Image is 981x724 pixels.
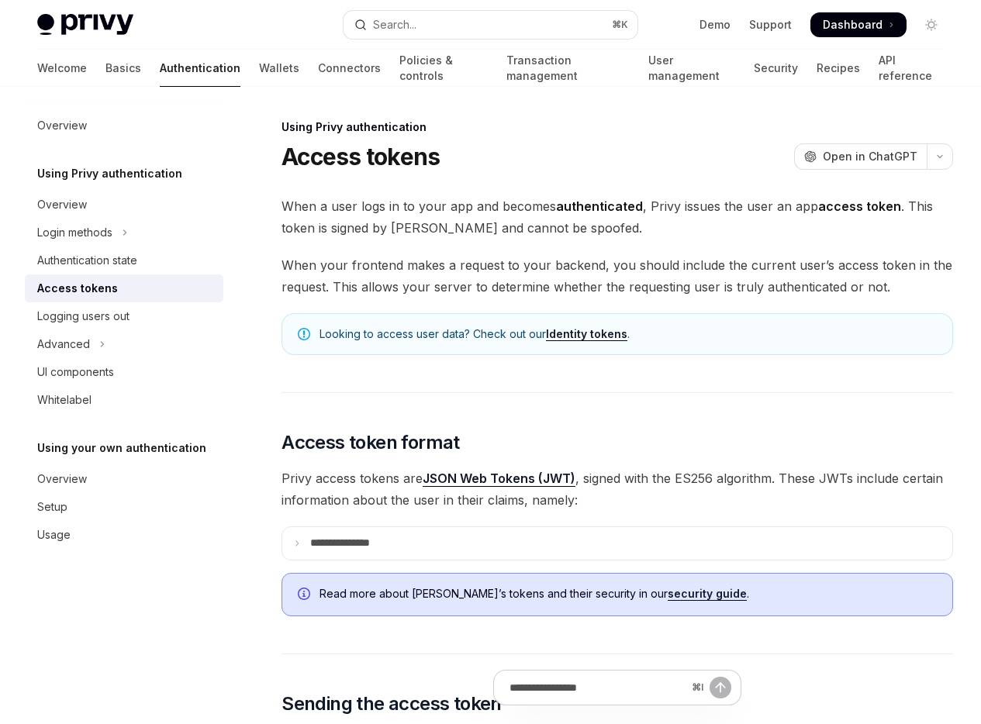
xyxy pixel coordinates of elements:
span: Access token format [282,430,460,455]
div: UI components [37,363,114,381]
a: Transaction management [506,50,629,87]
div: Advanced [37,335,90,353]
div: Search... [373,16,416,34]
div: Access tokens [37,279,118,298]
div: Setup [37,498,67,516]
a: JSON Web Tokens (JWT) [423,471,575,487]
button: Open in ChatGPT [794,143,927,170]
button: Send message [710,677,731,698]
span: When your frontend makes a request to your backend, you should include the current user’s access ... [282,254,953,298]
svg: Info [298,588,313,603]
a: Usage [25,521,223,549]
a: Setup [25,493,223,521]
div: Usage [37,526,71,544]
div: Overview [37,116,87,135]
span: When a user logs in to your app and becomes , Privy issues the user an app . This token is signed... [282,195,953,239]
a: UI components [25,358,223,386]
a: Overview [25,465,223,493]
button: Open search [344,11,637,39]
a: Access tokens [25,274,223,302]
a: Overview [25,191,223,219]
a: Demo [699,17,731,33]
a: Policies & controls [399,50,488,87]
a: Connectors [318,50,381,87]
img: light logo [37,14,133,36]
button: Toggle dark mode [919,12,944,37]
span: Read more about [PERSON_NAME]’s tokens and their security in our . [320,586,937,602]
a: Support [749,17,792,33]
a: Welcome [37,50,87,87]
strong: authenticated [556,198,643,214]
a: Basics [105,50,141,87]
a: Overview [25,112,223,140]
span: Privy access tokens are , signed with the ES256 algorithm. These JWTs include certain information... [282,467,953,511]
a: Authentication [160,50,240,87]
a: Logging users out [25,302,223,330]
a: Recipes [817,50,860,87]
a: Security [754,50,798,87]
a: Dashboard [810,12,907,37]
h1: Access tokens [282,143,440,171]
svg: Note [298,328,310,340]
div: Using Privy authentication [282,119,953,135]
span: Dashboard [823,17,883,33]
span: Open in ChatGPT [823,149,917,164]
button: Toggle Login methods section [25,219,223,247]
button: Toggle Advanced section [25,330,223,358]
h5: Using your own authentication [37,439,206,457]
a: Wallets [259,50,299,87]
input: Ask a question... [509,671,686,705]
a: Identity tokens [546,327,627,341]
a: API reference [879,50,944,87]
strong: access token [818,198,901,214]
a: User management [648,50,736,87]
div: Authentication state [37,251,137,270]
a: Authentication state [25,247,223,274]
a: Whitelabel [25,386,223,414]
div: Logging users out [37,307,130,326]
div: Login methods [37,223,112,242]
span: Looking to access user data? Check out our . [320,326,937,342]
div: Overview [37,195,87,214]
span: ⌘ K [612,19,628,31]
div: Whitelabel [37,391,92,409]
a: security guide [668,587,747,601]
div: Overview [37,470,87,488]
h5: Using Privy authentication [37,164,182,183]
